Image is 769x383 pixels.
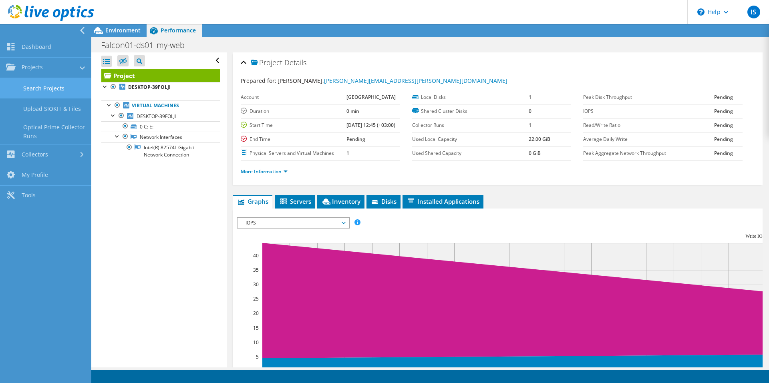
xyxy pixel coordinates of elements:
b: Pending [346,136,365,142]
label: Start Time [241,121,346,129]
a: Virtual Machines [101,100,220,111]
text: 20 [253,310,259,317]
label: Shared Cluster Disks [412,107,529,115]
b: [DATE] 12:45 (+03:00) [346,122,395,128]
b: 1 [529,94,531,100]
span: IS [747,6,760,18]
b: 1 [346,150,349,156]
b: 0 min [346,108,359,114]
label: Prepared for: [241,77,276,84]
label: Peak Aggregate Network Throughput [583,149,714,157]
span: Performance [161,26,196,34]
text: 40 [253,252,259,259]
text: 30 [253,281,259,288]
b: Pending [714,150,733,156]
span: Details [284,58,306,67]
label: Used Shared Capacity [412,149,529,157]
b: [GEOGRAPHIC_DATA] [346,94,396,100]
a: Network Interfaces [101,132,220,142]
b: Pending [714,108,733,114]
b: 0 GiB [529,150,541,156]
span: Graphs [237,197,268,205]
b: Pending [714,136,733,142]
span: DESKTOP-39FOLJI [137,113,176,120]
a: DESKTOP-39FOLJI [101,82,220,92]
span: Inventory [321,197,360,205]
svg: \n [697,8,705,16]
label: Used Local Capacity [412,135,529,143]
a: 0 C: E: [101,121,220,132]
a: More Information [241,168,288,175]
text: 15 [253,325,259,331]
span: [PERSON_NAME], [278,77,507,84]
text: 10 [253,339,259,346]
b: 22.00 GiB [529,136,550,142]
span: Installed Applications [407,197,479,205]
b: Pending [714,94,733,100]
b: Pending [714,122,733,128]
text: 5 [256,353,259,360]
text: 35 [253,267,259,273]
label: Read/Write Ratio [583,121,714,129]
label: Local Disks [412,93,529,101]
text: 25 [253,295,259,302]
label: End Time [241,135,346,143]
a: [PERSON_NAME][EMAIL_ADDRESS][PERSON_NAME][DOMAIN_NAME] [324,77,507,84]
label: Account [241,93,346,101]
span: Disks [370,197,397,205]
label: Peak Disk Throughput [583,93,714,101]
b: 1 [529,122,531,128]
h1: Falcon01-ds01_my-web [97,41,197,50]
span: Servers [279,197,311,205]
b: 0 [529,108,531,114]
span: IOPS [242,218,344,228]
label: Physical Servers and Virtual Machines [241,149,346,157]
label: IOPS [583,107,714,115]
label: Collector Runs [412,121,529,129]
a: Project [101,69,220,82]
a: Intel(R) 82574L Gigabit Network Connection [101,142,220,160]
label: Average Daily Write [583,135,714,143]
a: DESKTOP-39FOLJI [101,111,220,121]
text: Write IOPS [746,233,768,239]
span: Environment [105,26,141,34]
b: DESKTOP-39FOLJI [128,84,171,90]
label: Duration [241,107,346,115]
span: Project [251,59,282,67]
